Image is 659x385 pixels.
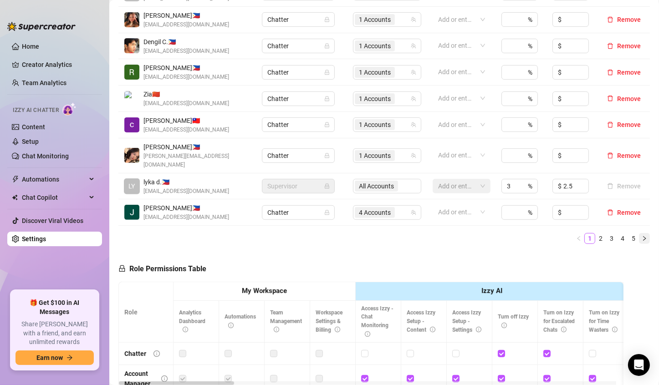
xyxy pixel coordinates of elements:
span: Earn now [36,354,63,361]
button: left [573,233,584,244]
span: [EMAIL_ADDRESS][DOMAIN_NAME] [143,213,229,222]
button: Remove [603,150,644,161]
span: thunderbolt [12,176,19,183]
span: right [642,236,647,241]
span: lock [324,96,330,101]
span: team [411,17,416,22]
span: Chat Copilot [22,190,87,205]
span: 1 Accounts [355,14,395,25]
a: 5 [628,233,639,243]
button: Remove [603,67,644,78]
span: Remove [617,95,641,102]
th: Role [119,282,174,343]
span: 1 Accounts [355,150,395,161]
img: Joyce [124,148,139,163]
span: team [411,43,416,49]
span: info-circle [161,375,168,382]
span: 4 Accounts [359,208,391,218]
span: Chatter [267,66,329,79]
span: 1 Accounts [355,41,395,51]
span: Chatter [267,39,329,53]
span: [EMAIL_ADDRESS][DOMAIN_NAME] [143,73,229,81]
span: Remove [617,16,641,23]
span: Chatter [267,92,329,106]
span: Zia 🇨🇳 [143,89,229,99]
span: info-circle [561,327,567,332]
span: 1 Accounts [359,41,391,51]
span: Chatter [267,149,329,162]
span: info-circle [335,327,340,332]
span: lock [324,43,330,49]
img: Riza Joy Barrera [124,65,139,80]
span: delete [607,69,613,76]
img: Dengil Consigna [124,38,139,53]
strong: Izzy AI [482,287,503,295]
span: info-circle [183,327,188,332]
a: 1 [585,233,595,243]
span: Chatter [267,118,329,132]
span: 1 Accounts [355,119,395,130]
strong: My Workspace [242,287,287,295]
img: Chat Copilot [12,194,18,201]
li: Previous Page [573,233,584,244]
span: team [411,210,416,215]
span: info-circle [430,327,435,332]
span: 1 Accounts [359,67,391,77]
img: AI Chatter [62,102,77,116]
span: team [411,122,416,127]
span: team [411,153,416,158]
span: delete [607,152,613,159]
button: right [639,233,650,244]
span: [EMAIL_ADDRESS][DOMAIN_NAME] [143,47,229,56]
span: lock [118,265,126,272]
span: Remove [617,209,641,216]
span: 1 Accounts [359,94,391,104]
span: info-circle [612,327,618,332]
span: LY [129,181,135,191]
span: lock [324,210,330,215]
img: Jai Mata [124,205,139,220]
span: lock [324,17,330,22]
span: Turn on Izzy for Escalated Chats [543,309,575,333]
button: Remove [603,14,644,25]
a: Settings [22,235,46,243]
span: arrow-right [66,355,73,361]
span: delete [607,209,613,216]
li: 4 [617,233,628,244]
span: lock [324,70,330,75]
button: Remove [603,181,644,192]
span: delete [607,43,613,49]
span: Remove [617,121,641,128]
h5: Role Permissions Table [118,263,206,274]
span: info-circle [365,331,370,337]
span: 1 Accounts [355,93,395,104]
span: lock [324,153,330,158]
span: delete [607,16,613,23]
a: 3 [607,233,617,243]
span: 1 Accounts [359,15,391,25]
span: delete [607,95,613,101]
div: Chatter [124,349,146,359]
span: Turn on Izzy for Time Wasters [589,309,619,333]
li: Next Page [639,233,650,244]
span: lock [324,183,330,189]
span: left [576,236,582,241]
span: [EMAIL_ADDRESS][DOMAIN_NAME] [143,126,229,134]
span: lock [324,122,330,127]
span: info-circle [153,350,160,357]
span: 4 Accounts [355,207,395,218]
button: Remove [603,41,644,51]
li: 1 [584,233,595,244]
a: Chat Monitoring [22,152,69,160]
span: 🎁 Get $100 in AI Messages [15,299,94,316]
span: 1 Accounts [359,151,391,161]
span: Turn off Izzy [498,314,529,329]
button: Remove [603,207,644,218]
button: Remove [603,93,644,104]
span: Automations [225,314,256,329]
img: Zia [124,91,139,106]
span: info-circle [274,327,279,332]
span: Automations [22,172,87,187]
span: Share [PERSON_NAME] with a friend, and earn unlimited rewards [15,320,94,347]
a: Setup [22,138,39,145]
